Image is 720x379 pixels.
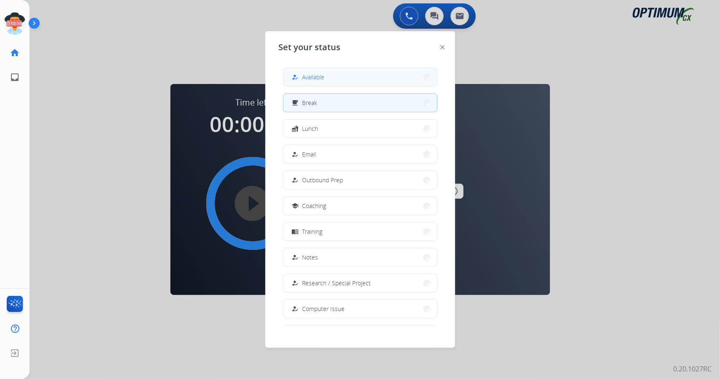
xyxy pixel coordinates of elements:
[283,94,437,112] button: Break
[283,145,437,163] button: Email
[673,364,712,374] p: 0.20.1027RC
[283,171,437,189] button: Outbound Prep
[302,227,323,236] span: Training
[10,72,20,82] mat-icon: inbox
[283,248,437,266] button: Notes
[302,150,316,159] span: Email
[440,45,445,49] img: close-button
[302,124,318,133] span: Lunch
[291,73,299,81] mat-icon: how_to_reg
[291,279,299,287] mat-icon: how_to_reg
[279,41,341,53] span: Set your status
[302,201,326,210] span: Coaching
[283,222,437,241] button: Training
[283,197,437,215] button: Coaching
[302,176,343,184] span: Outbound Prep
[291,228,299,235] mat-icon: menu_book
[10,48,20,58] mat-icon: home
[291,125,299,132] mat-icon: fastfood
[291,202,299,209] mat-icon: school
[283,119,437,138] button: Lunch
[283,325,437,344] button: Internet Issue
[302,253,318,262] span: Notes
[302,73,325,81] span: Available
[302,304,345,313] span: Computer Issue
[291,99,299,106] mat-icon: free_breakfast
[283,68,437,86] button: Available
[302,279,371,287] span: Research / Special Project
[302,98,318,107] span: Break
[283,300,437,318] button: Computer Issue
[283,274,437,292] button: Research / Special Project
[291,151,299,158] mat-icon: how_to_reg
[291,176,299,184] mat-icon: how_to_reg
[291,305,299,312] mat-icon: how_to_reg
[291,254,299,261] mat-icon: how_to_reg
